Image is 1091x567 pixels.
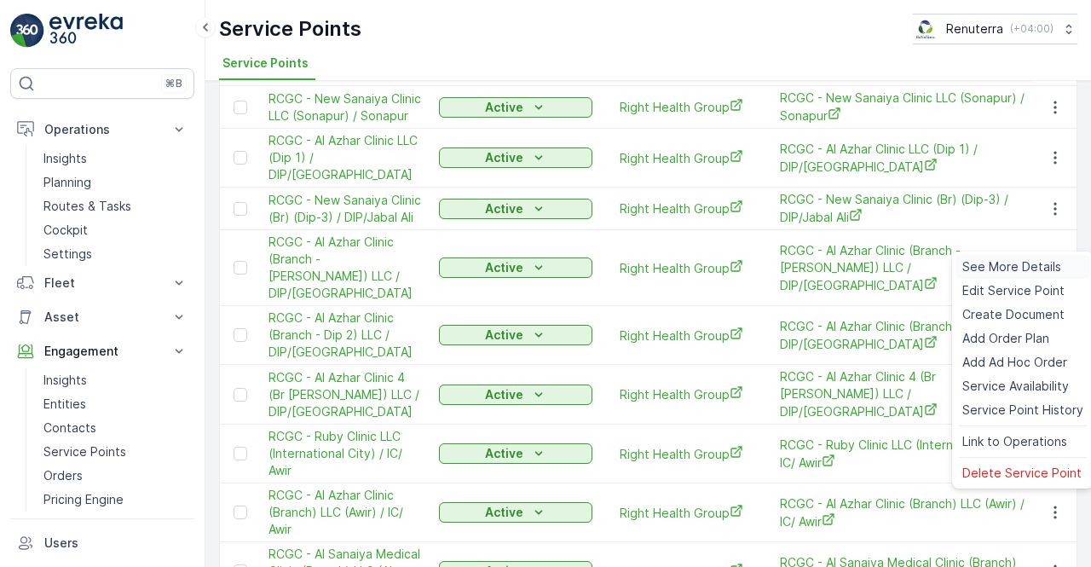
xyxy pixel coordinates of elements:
[268,234,422,302] a: RCGC - Al Azhar Clinic (Branch - Jabel Ali) LLC / DIP/Jabal Ali
[780,368,1036,420] a: RCGC - Al Azhar Clinic 4 (Br Jabel Ali) LLC / DIP/Jabal Ali
[913,14,1077,44] button: Renuterra(+04:00)
[955,279,1090,303] a: Edit Service Point
[955,327,1090,350] a: Add Order Plan
[962,378,1069,395] span: Service Availability
[37,368,194,392] a: Insights
[485,504,523,521] p: Active
[43,150,87,167] p: Insights
[44,121,160,138] p: Operations
[268,369,422,420] span: RCGC - Al Azhar Clinic 4 (Br [PERSON_NAME]) LLC / DIP/[GEOGRAPHIC_DATA]
[43,222,88,239] p: Cockpit
[620,259,753,277] a: Right Health Group
[962,433,1067,450] span: Link to Operations
[439,325,592,345] button: Active
[485,149,523,166] p: Active
[234,261,247,275] div: Toggle Row Selected
[43,419,96,437] p: Contacts
[620,504,753,522] a: Right Health Group
[10,334,194,368] button: Engagement
[955,350,1090,374] a: Add Ad Hoc Order
[780,437,1036,472] a: RCGC - Ruby Clinic LLC (International City) / IC/ Awir
[780,191,1036,226] a: RCGC - New Sanaiya Clinic (Br) (Dip-3) / DIP/Jabal Ali
[780,242,1036,294] a: RCGC - Al Azhar Clinic (Branch - Jabel Ali) LLC / DIP/Jabal Ali
[955,255,1090,279] a: See More Details
[268,310,422,361] a: RCGC - Al Azhar Clinic (Branch - Dip 2) LLC / DIP/Jabal Ali
[620,385,753,403] a: Right Health Group
[10,14,44,48] img: logo
[43,467,83,484] p: Orders
[268,428,422,479] a: RCGC - Ruby Clinic LLC (International City) / IC/ Awir
[780,318,1036,353] a: RCGC - Al Azhar Clinic (Branch - Dip 2) LLC / DIP/Jabal Ali
[234,506,247,519] div: Toggle Row Selected
[268,132,422,183] a: RCGC - Al Azhar Clinic LLC (Dip 1) / DIP/Jabal Ali
[620,98,753,116] a: Right Health Group
[234,447,247,460] div: Toggle Row Selected
[234,101,247,114] div: Toggle Row Selected
[962,306,1065,323] span: Create Document
[780,495,1036,530] span: RCGC - Al Azhar Clinic (Branch) LLC (Awir) / IC/ Awir
[439,199,592,219] button: Active
[962,258,1061,275] span: See More Details
[946,20,1003,38] p: Renuterra
[439,257,592,278] button: Active
[1010,22,1053,36] p: ( +04:00 )
[439,97,592,118] button: Active
[780,242,1036,294] span: RCGC - Al Azhar Clinic (Branch - [PERSON_NAME]) LLC / DIP/[GEOGRAPHIC_DATA]
[620,200,753,217] a: Right Health Group
[234,328,247,342] div: Toggle Row Selected
[10,300,194,334] button: Asset
[620,445,753,463] a: Right Health Group
[780,318,1036,353] span: RCGC - Al Azhar Clinic (Branch - Dip 2) LLC / DIP/[GEOGRAPHIC_DATA]
[37,218,194,242] a: Cockpit
[780,141,1036,176] span: RCGC - Al Azhar Clinic LLC (Dip 1) / DIP/[GEOGRAPHIC_DATA]
[913,20,939,38] img: Screenshot_2024-07-26_at_13.33.01.png
[485,386,523,403] p: Active
[485,259,523,276] p: Active
[962,282,1065,299] span: Edit Service Point
[37,416,194,440] a: Contacts
[44,275,160,292] p: Fleet
[620,327,753,344] a: Right Health Group
[234,151,247,165] div: Toggle Row Selected
[439,502,592,523] button: Active
[485,445,523,462] p: Active
[268,90,422,124] a: RCGC - New Sanaiya Clinic LLC (Sonapur) / Sonapur
[439,443,592,464] button: Active
[10,526,194,560] a: Users
[219,15,361,43] p: Service Points
[268,369,422,420] a: RCGC - Al Azhar Clinic 4 (Br Jabel Ali) LLC / DIP/Jabal Ali
[268,192,422,226] a: RCGC - New Sanaiya Clinic (Br) (Dip-3) / DIP/Jabal Ali
[49,14,123,48] img: logo_light-DOdMpM7g.png
[43,491,124,508] p: Pricing Engine
[485,327,523,344] p: Active
[268,487,422,538] a: RCGC - Al Azhar Clinic (Branch) LLC (Awir) / IC/ Awir
[234,388,247,402] div: Toggle Row Selected
[962,402,1083,419] span: Service Point History
[268,132,422,183] span: RCGC - Al Azhar Clinic LLC (Dip 1) / DIP/[GEOGRAPHIC_DATA]
[37,464,194,488] a: Orders
[620,149,753,167] span: Right Health Group
[439,148,592,168] button: Active
[43,198,131,215] p: Routes & Tasks
[10,266,194,300] button: Fleet
[234,202,247,216] div: Toggle Row Selected
[44,343,160,360] p: Engagement
[485,99,523,116] p: Active
[43,372,87,389] p: Insights
[37,194,194,218] a: Routes & Tasks
[222,55,309,72] span: Service Points
[37,171,194,194] a: Planning
[165,77,182,90] p: ⌘B
[780,368,1036,420] span: RCGC - Al Azhar Clinic 4 (Br [PERSON_NAME]) LLC / DIP/[GEOGRAPHIC_DATA]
